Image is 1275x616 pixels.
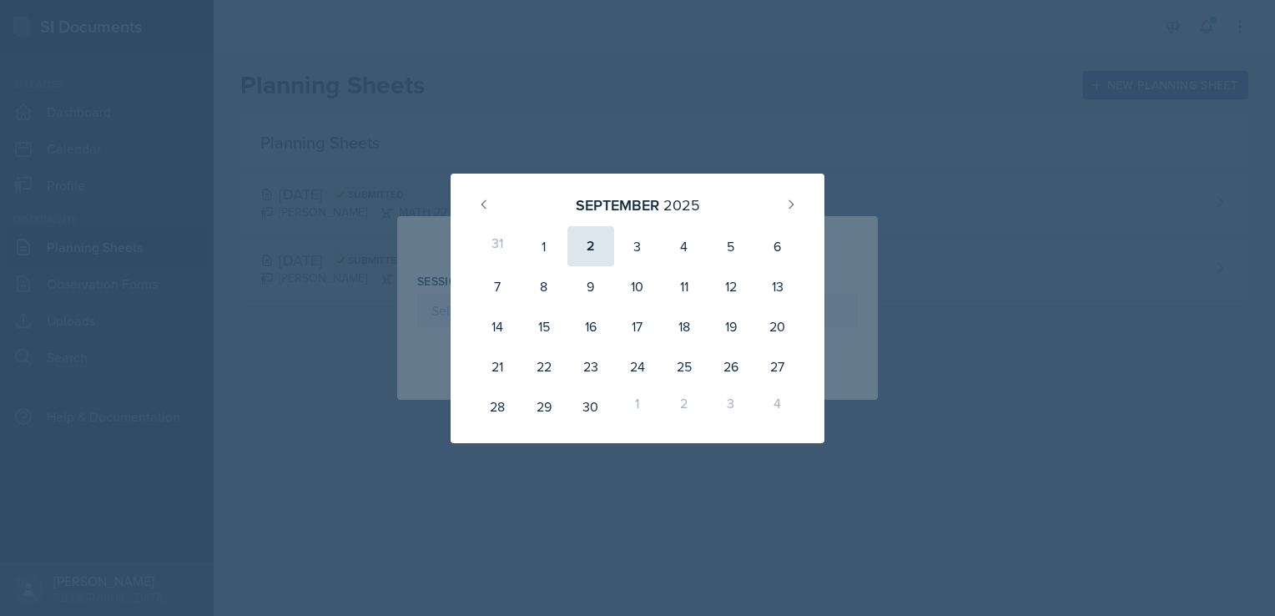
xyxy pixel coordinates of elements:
[708,386,754,427] div: 3
[708,306,754,346] div: 19
[708,266,754,306] div: 12
[708,346,754,386] div: 26
[567,386,614,427] div: 30
[614,386,661,427] div: 1
[521,386,567,427] div: 29
[474,386,521,427] div: 28
[754,266,801,306] div: 13
[663,194,700,216] div: 2025
[474,266,521,306] div: 7
[661,306,708,346] div: 18
[614,306,661,346] div: 17
[754,306,801,346] div: 20
[754,386,801,427] div: 4
[661,226,708,266] div: 4
[661,346,708,386] div: 25
[567,346,614,386] div: 23
[614,226,661,266] div: 3
[754,346,801,386] div: 27
[521,306,567,346] div: 15
[576,194,659,216] div: September
[521,346,567,386] div: 22
[567,266,614,306] div: 9
[614,266,661,306] div: 10
[474,306,521,346] div: 14
[474,346,521,386] div: 21
[567,306,614,346] div: 16
[521,266,567,306] div: 8
[567,226,614,266] div: 2
[661,266,708,306] div: 11
[754,226,801,266] div: 6
[708,226,754,266] div: 5
[521,226,567,266] div: 1
[614,346,661,386] div: 24
[661,386,708,427] div: 2
[474,226,521,266] div: 31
